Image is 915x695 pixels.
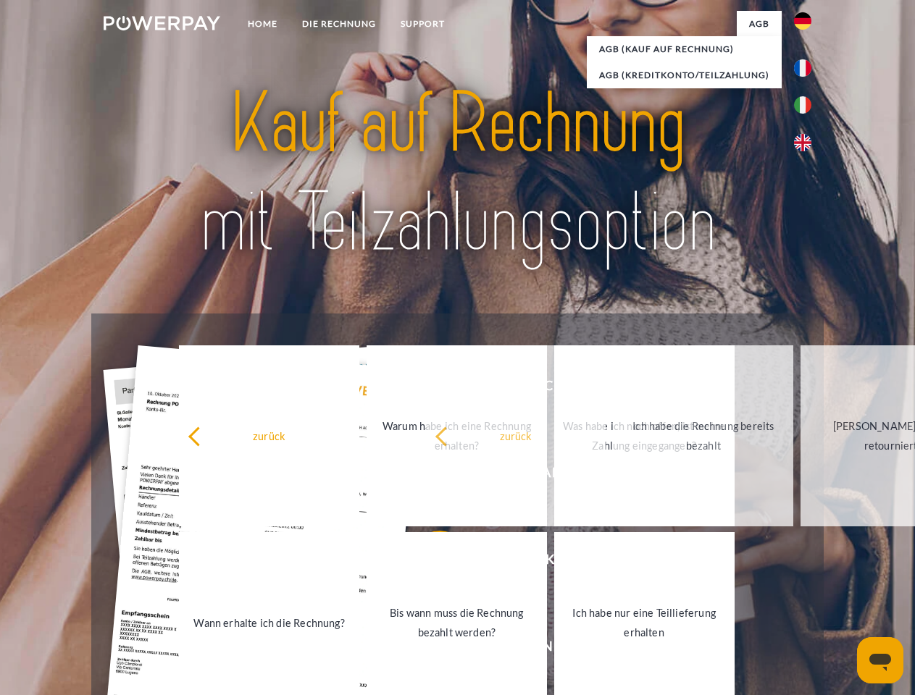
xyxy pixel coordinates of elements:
a: Home [235,11,290,37]
a: DIE RECHNUNG [290,11,388,37]
div: Warum habe ich eine Rechnung erhalten? [375,416,538,455]
a: AGB (Kreditkonto/Teilzahlung) [587,62,782,88]
img: logo-powerpay-white.svg [104,16,220,30]
div: Ich habe die Rechnung bereits bezahlt [622,416,785,455]
a: agb [737,11,782,37]
img: fr [794,59,811,77]
a: SUPPORT [388,11,457,37]
img: it [794,96,811,114]
div: zurück [435,426,598,445]
img: de [794,12,811,30]
a: AGB (Kauf auf Rechnung) [587,36,782,62]
div: Bis wann muss die Rechnung bezahlt werden? [375,603,538,642]
div: Wann erhalte ich die Rechnung? [188,612,351,632]
img: en [794,134,811,151]
iframe: Schaltfläche zum Öffnen des Messaging-Fensters [857,637,903,683]
img: title-powerpay_de.svg [138,69,777,277]
div: zurück [188,426,351,445]
div: Ich habe nur eine Teillieferung erhalten [563,603,726,642]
